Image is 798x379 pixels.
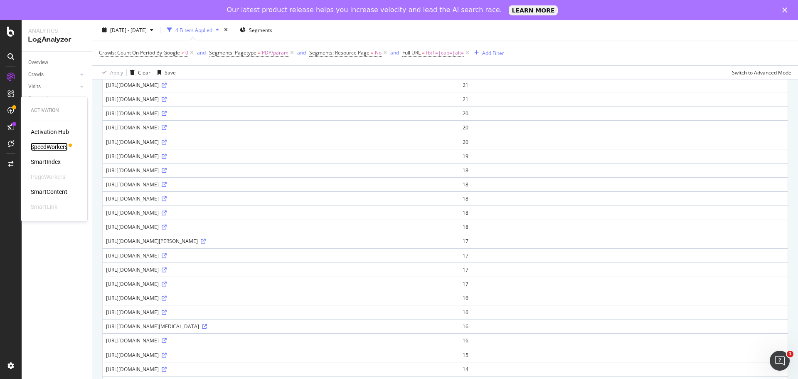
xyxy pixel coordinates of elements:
[459,319,788,333] td: 16
[782,7,791,12] div: Close
[732,69,791,76] div: Switch to Advanced Mode
[249,26,272,33] span: Segments
[28,27,85,35] div: Analytics
[28,58,48,67] div: Overview
[459,277,788,291] td: 17
[31,107,77,114] div: Activation
[459,106,788,120] td: 20
[28,70,78,79] a: Crawls
[459,92,788,106] td: 21
[106,167,456,174] div: [URL][DOMAIN_NAME]
[106,181,456,188] div: [URL][DOMAIN_NAME]
[28,70,44,79] div: Crawls
[222,26,229,34] div: times
[181,49,184,56] span: >
[31,173,65,181] div: PageWorkers
[28,82,41,91] div: Visits
[31,188,67,196] a: SmartContent
[459,263,788,277] td: 17
[106,252,456,259] div: [URL][DOMAIN_NAME]
[509,5,558,15] a: LEARN MORE
[459,149,788,163] td: 19
[729,66,791,79] button: Switch to Advanced Mode
[371,49,374,56] span: =
[402,49,421,56] span: Full URL
[390,49,399,56] div: and
[110,69,123,76] div: Apply
[31,128,69,136] a: Activation Hub
[106,153,456,160] div: [URL][DOMAIN_NAME]
[209,49,256,56] span: Segments: Pagetype
[482,49,504,56] div: Add Filter
[28,82,78,91] a: Visits
[106,124,456,131] div: [URL][DOMAIN_NAME]
[459,177,788,191] td: 18
[154,66,176,79] button: Save
[164,23,222,37] button: 4 Filters Applied
[106,309,456,316] div: [URL][DOMAIN_NAME]
[787,351,793,357] span: 1
[426,47,464,59] span: fbt1=|cab=|alt=
[459,234,788,248] td: 17
[106,295,456,302] div: [URL][DOMAIN_NAME]
[197,49,206,56] div: and
[31,203,57,211] div: SmartLink
[459,348,788,362] td: 15
[99,66,123,79] button: Apply
[138,69,150,76] div: Clear
[185,47,188,59] span: 0
[390,49,399,57] button: and
[459,78,788,92] td: 21
[459,220,788,234] td: 18
[106,238,456,245] div: [URL][DOMAIN_NAME][PERSON_NAME]
[106,337,456,344] div: [URL][DOMAIN_NAME]
[106,110,456,117] div: [URL][DOMAIN_NAME]
[459,362,788,376] td: 14
[471,48,504,58] button: Add Filter
[227,6,502,14] div: Our latest product release helps you increase velocity and lead the AI search race.
[99,49,180,56] span: Crawls: Count On Period By Google
[459,120,788,134] td: 20
[459,291,788,305] td: 16
[459,191,788,206] td: 18
[127,66,150,79] button: Clear
[28,58,86,67] a: Overview
[459,206,788,220] td: 18
[459,248,788,263] td: 17
[106,82,456,89] div: [URL][DOMAIN_NAME]
[106,223,456,230] div: [URL][DOMAIN_NAME]
[106,352,456,359] div: [URL][DOMAIN_NAME]
[106,96,456,103] div: [URL][DOMAIN_NAME]
[106,280,456,287] div: [URL][DOMAIN_NAME]
[375,47,382,59] span: No
[106,139,456,146] div: [URL][DOMAIN_NAME]
[459,135,788,149] td: 20
[28,35,85,45] div: LogAnalyzer
[106,266,456,273] div: [URL][DOMAIN_NAME]
[262,47,288,59] span: PDP/param
[106,209,456,216] div: [URL][DOMAIN_NAME]
[106,323,456,330] div: [URL][DOMAIN_NAME][MEDICAL_DATA]
[236,23,276,37] button: Segments
[309,49,369,56] span: Segments: Resource Page
[459,163,788,177] td: 18
[106,366,456,373] div: [URL][DOMAIN_NAME]
[28,94,86,103] a: Conversions
[297,49,306,57] button: and
[422,49,425,56] span: =
[110,26,147,33] span: [DATE] - [DATE]
[99,23,157,37] button: [DATE] - [DATE]
[106,195,456,202] div: [URL][DOMAIN_NAME]
[31,158,61,166] a: SmartIndex
[28,94,56,103] div: Conversions
[770,351,790,371] iframe: Intercom live chat
[165,69,176,76] div: Save
[31,143,68,151] a: SpeedWorkers
[459,333,788,347] td: 16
